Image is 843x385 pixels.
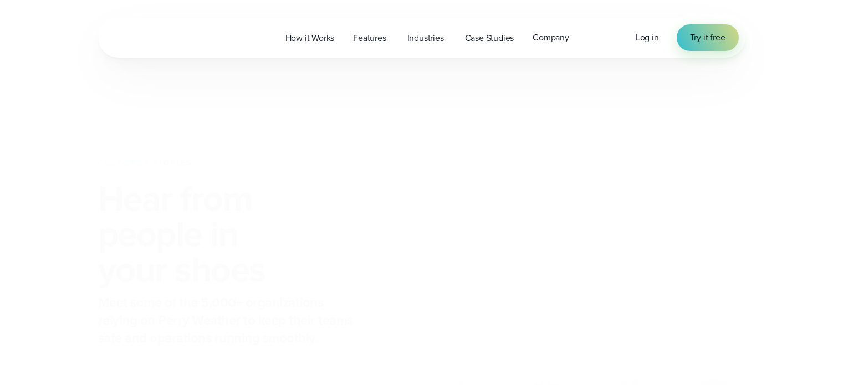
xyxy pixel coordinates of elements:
span: Features [353,32,386,45]
span: Case Studies [465,32,514,45]
span: Company [533,31,569,44]
a: Try it free [677,24,739,51]
a: How it Works [276,27,344,49]
span: Industries [407,32,444,45]
a: Case Studies [456,27,524,49]
span: Try it free [690,31,726,44]
a: Log in [636,31,659,44]
span: How it Works [285,32,335,45]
